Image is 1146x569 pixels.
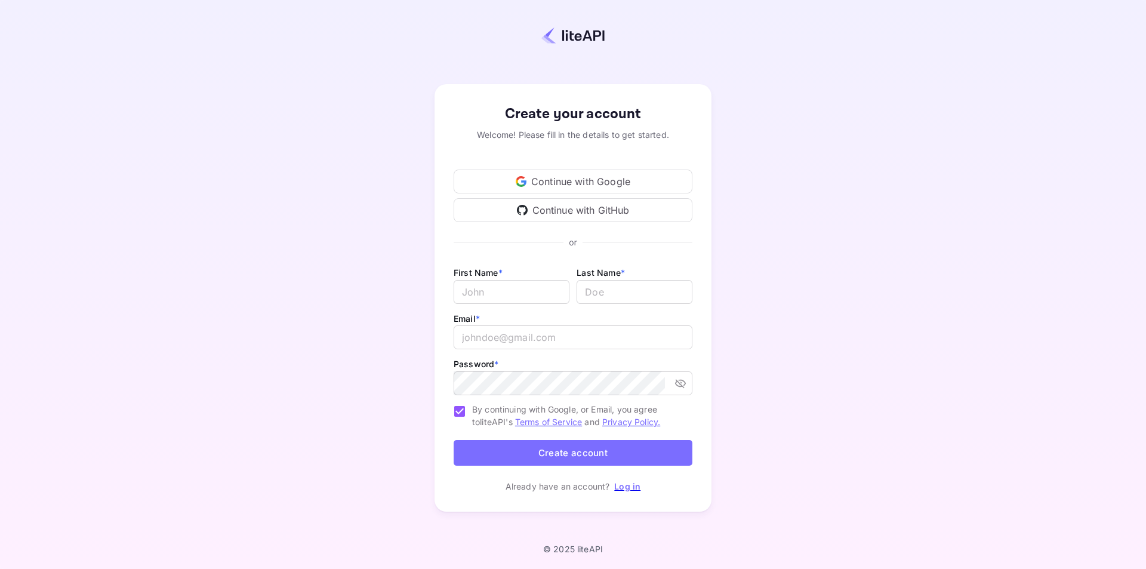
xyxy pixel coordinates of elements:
[454,128,692,141] div: Welcome! Please fill in the details to get started.
[670,373,691,394] button: toggle password visibility
[454,280,569,304] input: John
[543,544,603,554] p: © 2025 liteAPI
[454,325,692,349] input: johndoe@gmail.com
[602,417,660,427] a: Privacy Policy.
[515,417,582,427] a: Terms of Service
[454,313,480,324] label: Email
[454,103,692,125] div: Create your account
[541,27,605,44] img: liteapi
[454,359,498,369] label: Password
[577,280,692,304] input: Doe
[614,481,640,491] a: Log in
[472,403,683,428] span: By continuing with Google, or Email, you agree to liteAPI's and
[454,267,503,278] label: First Name
[454,440,692,466] button: Create account
[506,480,610,493] p: Already have an account?
[454,198,692,222] div: Continue with GitHub
[454,170,692,193] div: Continue with Google
[577,267,625,278] label: Last Name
